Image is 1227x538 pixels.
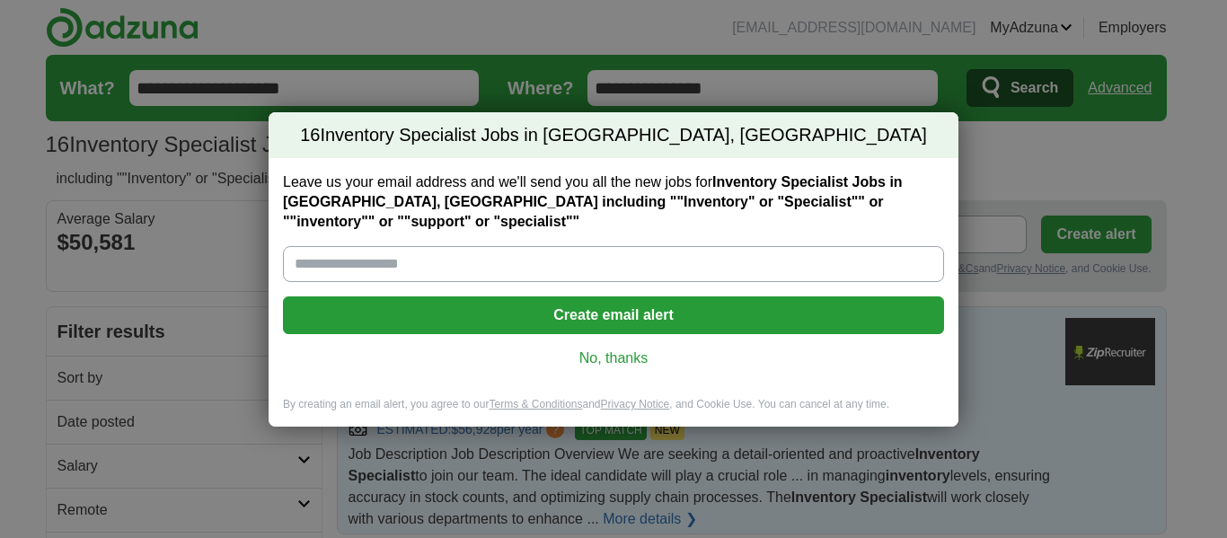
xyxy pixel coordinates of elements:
a: Terms & Conditions [489,398,582,410]
span: 16 [300,123,320,148]
strong: Inventory Specialist Jobs in [GEOGRAPHIC_DATA], [GEOGRAPHIC_DATA] including ""Inventory" or "Spec... [283,174,903,229]
a: Privacy Notice [601,398,670,410]
a: No, thanks [297,348,930,368]
button: Create email alert [283,296,944,334]
div: By creating an email alert, you agree to our and , and Cookie Use. You can cancel at any time. [269,397,958,427]
label: Leave us your email address and we'll send you all the new jobs for [283,172,944,232]
h2: Inventory Specialist Jobs in [GEOGRAPHIC_DATA], [GEOGRAPHIC_DATA] [269,112,958,159]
